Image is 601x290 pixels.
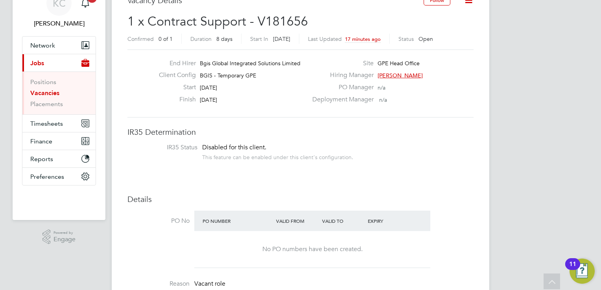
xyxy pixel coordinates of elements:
span: n/a [379,96,387,103]
span: Engage [53,236,76,243]
span: [DATE] [200,84,217,91]
label: Confirmed [127,35,154,42]
label: Site [308,59,374,68]
label: Status [398,35,414,42]
a: Powered byEngage [42,229,76,244]
span: n/a [378,84,385,91]
label: Last Updated [308,35,342,42]
span: 17 minutes ago [345,36,381,42]
span: Preferences [30,173,64,180]
button: Open Resource Center, 11 new notifications [570,259,595,284]
h3: Details [127,194,474,204]
label: Client Config [153,71,196,79]
div: This feature can be enabled under this client's configuration. [202,152,353,161]
div: Valid To [320,214,366,228]
label: PO Manager [308,83,374,92]
span: Finance [30,138,52,145]
button: Finance [22,132,96,150]
span: Timesheets [30,120,63,127]
label: Deployment Manager [308,95,374,104]
div: Valid From [274,214,320,228]
span: Reports [30,155,53,163]
span: Bgis Global Integrated Solutions Limited [200,60,300,67]
button: Reports [22,150,96,167]
label: End Hirer [153,59,196,68]
span: 1 x Contract Support - V181656 [127,14,308,29]
span: Jobs [30,59,44,67]
div: No PO numbers have been created. [202,245,422,253]
label: IR35 Status [135,143,197,152]
div: Expiry [366,214,412,228]
span: Kay Cronin [22,19,96,28]
span: Vacant role [194,280,225,288]
label: PO No [127,217,190,225]
label: Duration [190,35,212,42]
h3: IR35 Determination [127,127,474,137]
span: [PERSON_NAME] [378,72,423,79]
a: Vacancies [30,89,59,97]
label: Hiring Manager [308,71,374,79]
label: Finish [153,95,196,104]
span: [DATE] [200,96,217,103]
label: Start [153,83,196,92]
div: Jobs [22,72,96,114]
div: 11 [569,264,576,274]
span: Disabled for this client. [202,143,266,151]
span: BGIS - Temporary GPE [200,72,256,79]
a: Go to home page [22,193,96,206]
button: Jobs [22,54,96,72]
button: Timesheets [22,115,96,132]
button: Preferences [22,168,96,185]
label: Start In [250,35,268,42]
span: 8 days [216,35,232,42]
img: fastbook-logo-retina.png [22,193,96,206]
span: 0 of 1 [159,35,173,42]
span: [DATE] [273,35,290,42]
span: Network [30,42,55,49]
button: Network [22,37,96,54]
div: PO Number [201,214,274,228]
span: GPE Head Office [378,60,420,67]
label: Reason [127,280,190,288]
a: Placements [30,100,63,108]
span: Open [418,35,433,42]
span: Powered by [53,229,76,236]
a: Positions [30,78,56,86]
